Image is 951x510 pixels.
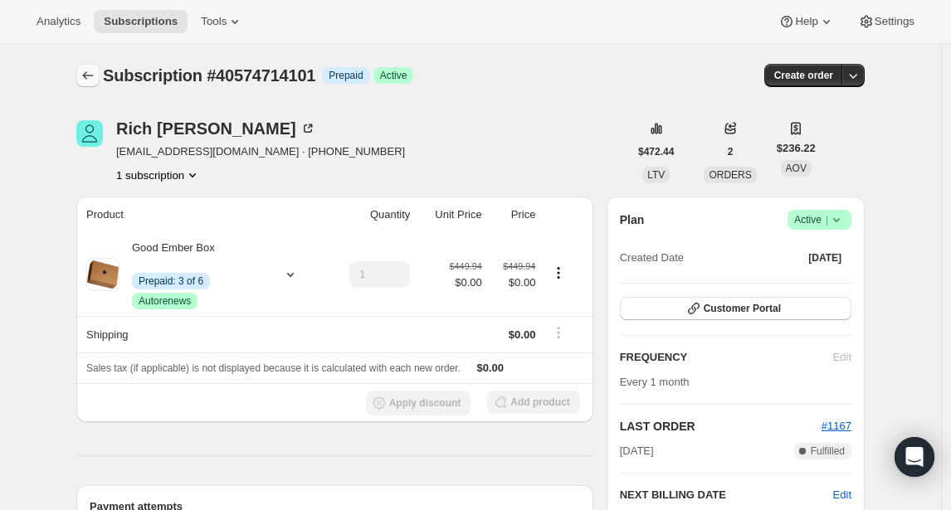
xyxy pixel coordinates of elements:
[620,349,833,366] h2: FREQUENCY
[620,211,645,228] h2: Plan
[704,302,781,315] span: Customer Portal
[822,418,851,435] button: #1167
[875,15,914,28] span: Settings
[545,323,572,342] button: Shipping actions
[709,169,751,181] span: ORDERS
[509,328,536,341] span: $0.00
[415,197,486,233] th: Unit Price
[329,69,363,82] span: Prepaid
[116,167,201,183] button: Product actions
[798,246,851,270] button: [DATE]
[86,258,119,291] img: product img
[647,169,665,181] span: LTV
[477,362,505,374] span: $0.00
[450,274,482,291] span: $0.00
[638,145,674,158] span: $472.44
[620,297,851,320] button: Customer Portal
[103,66,315,85] span: Subscription #40574714101
[620,443,654,459] span: [DATE]
[76,64,100,87] button: Subscriptions
[718,140,744,163] button: 2
[76,120,103,147] span: Rich Dobbs
[326,197,415,233] th: Quantity
[833,487,851,503] button: Edit
[774,69,833,82] span: Create order
[545,264,572,282] button: Product actions
[786,163,807,174] span: AOV
[826,213,828,226] span: |
[620,250,684,266] span: Created Date
[450,261,482,271] small: $449.94
[808,251,841,265] span: [DATE]
[794,211,845,228] span: Active
[503,261,535,271] small: $449.94
[116,120,316,137] div: Rich [PERSON_NAME]
[628,140,684,163] button: $472.44
[201,15,227,28] span: Tools
[191,10,253,33] button: Tools
[380,69,407,82] span: Active
[119,240,269,309] div: Good Ember Box
[86,362,461,374] span: Sales tax (if applicable) is not displayed because it is calculated with each new order.
[104,15,178,28] span: Subscriptions
[94,10,188,33] button: Subscriptions
[777,140,816,157] span: $236.22
[76,197,326,233] th: Product
[811,444,845,458] span: Fulfilled
[795,15,817,28] span: Help
[768,10,844,33] button: Help
[139,294,191,308] span: Autorenews
[822,420,851,432] a: #1167
[620,418,822,435] h2: LAST ORDER
[895,437,934,477] div: Open Intercom Messenger
[37,15,80,28] span: Analytics
[76,316,326,352] th: Shipping
[116,143,405,160] span: [EMAIL_ADDRESS][DOMAIN_NAME] · [PHONE_NUMBER]
[27,10,90,33] button: Analytics
[848,10,924,33] button: Settings
[620,487,833,503] h2: NEXT BILLING DATE
[487,197,541,233] th: Price
[139,274,203,288] span: Prepaid: 3 of 6
[764,64,843,87] button: Create order
[728,145,734,158] span: 2
[492,274,536,291] span: $0.00
[620,376,690,388] span: Every 1 month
